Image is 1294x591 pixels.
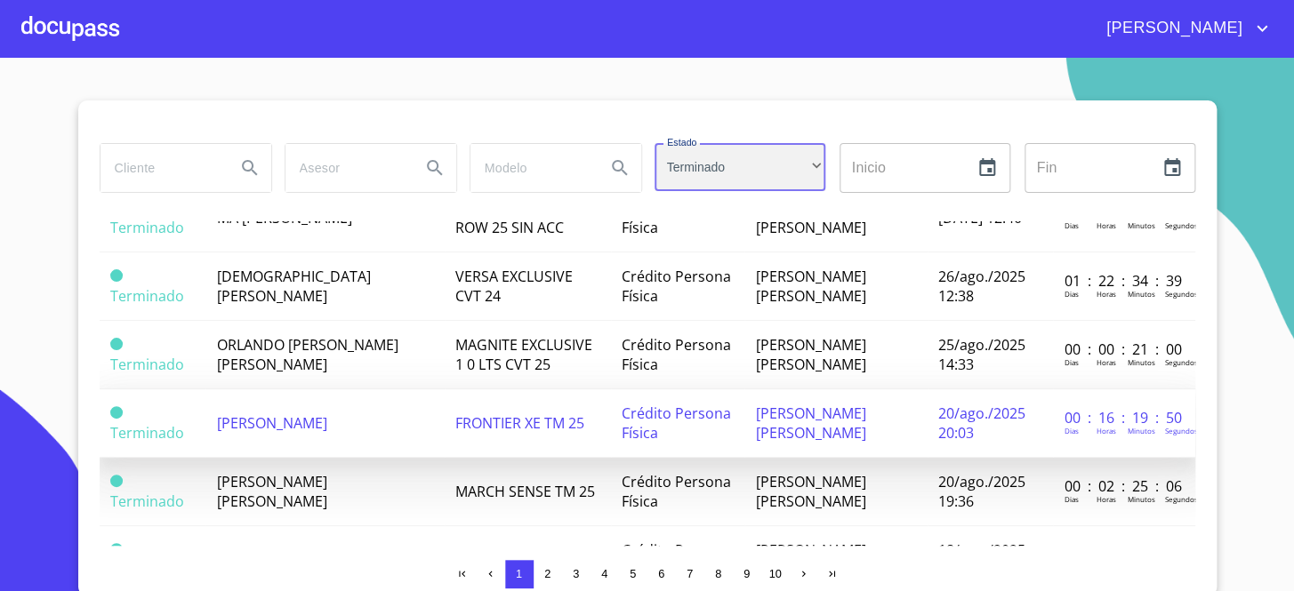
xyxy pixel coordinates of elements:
span: Terminado [110,423,184,443]
span: FRONTIER XE TM 25 [455,413,584,433]
span: 5 [630,567,636,580]
p: Minutos [1127,289,1154,299]
span: 3 [573,567,579,580]
p: Segundos [1164,357,1197,367]
span: 8 [715,567,721,580]
p: Segundos [1164,289,1197,299]
span: 25/ago./2025 14:33 [938,335,1025,374]
span: 10 [768,567,781,580]
p: Minutos [1127,494,1154,504]
p: Horas [1096,289,1115,299]
p: Minutos [1127,357,1154,367]
span: 7 [687,567,693,580]
p: 01 : 22 : 34 : 39 [1064,271,1184,291]
button: 10 [761,560,790,588]
button: 4 [591,560,619,588]
button: Search [414,147,456,189]
p: 00 : 02 : 25 : 06 [1064,476,1184,496]
button: 1 [505,560,534,588]
button: 9 [733,560,761,588]
span: Terminado [110,406,123,419]
span: [PERSON_NAME] [1093,14,1251,43]
p: Dias [1064,289,1078,299]
span: 20/ago./2025 20:03 [938,403,1025,443]
p: Dias [1064,357,1078,367]
input: search [100,144,221,192]
button: Search [599,147,641,189]
p: Dias [1064,220,1078,230]
p: Segundos [1164,220,1197,230]
span: 4 [601,567,607,580]
input: search [285,144,406,192]
span: Terminado [110,355,184,374]
p: Horas [1096,220,1115,230]
p: 00 : 00 : 26 : 16 [1064,545,1184,564]
p: Dias [1064,494,1078,504]
p: Segundos [1164,426,1197,435]
button: 8 [704,560,733,588]
p: Dias [1064,426,1078,435]
button: 6 [647,560,676,588]
button: Search [229,147,271,189]
p: 00 : 00 : 21 : 00 [1064,339,1184,359]
span: 1 [516,567,522,580]
span: 6 [658,567,664,580]
span: VERSA EXCLUSIVE CVT 24 [455,267,573,306]
p: Segundos [1164,494,1197,504]
span: 9 [743,567,750,580]
span: Crédito Persona Física [622,335,731,374]
button: account of current user [1093,14,1273,43]
p: Horas [1096,494,1115,504]
span: Terminado [110,269,123,282]
span: [PERSON_NAME] [PERSON_NAME] [755,540,865,579]
div: Terminado [655,143,825,191]
span: Terminado [110,286,184,306]
span: [PERSON_NAME] [PERSON_NAME] [755,267,865,306]
span: Crédito Persona Física [622,403,731,443]
span: 26/ago./2025 12:38 [938,267,1025,306]
span: [PERSON_NAME] [216,413,326,433]
span: 18/ago./2025 19:31 [938,540,1025,579]
span: Terminado [110,338,123,350]
span: MAGNITE EXCLUSIVE 1 0 LTS CVT 25 [455,335,592,374]
button: 5 [619,560,647,588]
button: 7 [676,560,704,588]
button: 2 [534,560,562,588]
span: ORLANDO [PERSON_NAME] [PERSON_NAME] [216,335,398,374]
p: Minutos [1127,220,1154,230]
span: Terminado [110,218,184,237]
p: Horas [1096,357,1115,367]
span: Terminado [110,475,123,487]
span: [PERSON_NAME] [PERSON_NAME] [755,472,865,511]
span: MARCH SENSE TM 25 [455,482,595,501]
button: 3 [562,560,591,588]
span: Crédito Persona Física [622,267,731,306]
span: Crédito Persona Física [622,472,731,511]
span: Terminado [110,491,184,511]
span: 2 [544,567,551,580]
span: [PERSON_NAME] [PERSON_NAME] [216,472,326,511]
p: 00 : 16 : 19 : 50 [1064,408,1184,427]
p: Horas [1096,426,1115,435]
span: [PERSON_NAME] [PERSON_NAME] [755,403,865,443]
input: search [470,144,591,192]
span: [DEMOGRAPHIC_DATA][PERSON_NAME] [216,267,370,306]
span: Terminado [110,543,123,555]
p: Minutos [1127,426,1154,435]
span: Crédito Persona Física [622,540,731,579]
span: 20/ago./2025 19:36 [938,472,1025,511]
span: [PERSON_NAME] [PERSON_NAME] [755,335,865,374]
